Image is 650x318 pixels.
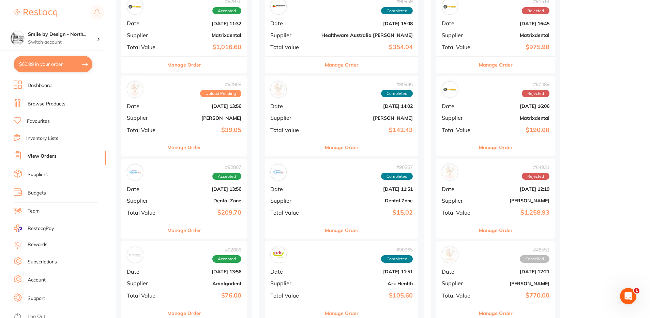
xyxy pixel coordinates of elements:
[381,82,413,87] span: # 90936
[270,292,316,299] span: Total Value
[270,115,316,121] span: Supplier
[270,198,316,204] span: Supplier
[169,21,241,26] b: [DATE] 11:32
[479,57,513,73] button: Manage Order
[481,281,549,286] b: [PERSON_NAME]
[272,248,285,261] img: Ark Health
[28,31,97,38] h4: Smile by Design - North Sydney
[129,83,141,96] img: Adam Dental
[167,139,201,156] button: Manage Order
[28,39,97,46] p: Switch account
[121,76,247,156] div: Adam Dental#92808Upload PendingDate[DATE] 13:56Supplier[PERSON_NAME]Total Value$39.05Manage Order
[28,101,65,107] a: Browse Products
[443,248,456,261] img: Henry Schein Halas
[479,222,513,238] button: Manage Order
[200,82,241,87] span: # 92808
[169,281,241,286] b: Amalgadent
[321,292,413,299] b: $105.60
[26,135,58,142] a: Inventory Lists
[270,32,316,38] span: Supplier
[169,44,241,51] b: $1,016.60
[169,186,241,192] b: [DATE] 13:56
[381,173,413,180] span: Completed
[169,127,241,134] b: $39.05
[28,208,40,215] a: Team
[28,171,48,178] a: Suppliers
[129,166,141,179] img: Dental Zone
[270,209,316,216] span: Total Value
[270,44,316,50] span: Total Value
[321,21,413,26] b: [DATE] 15:08
[28,295,45,302] a: Support
[442,103,476,109] span: Date
[270,103,316,109] span: Date
[14,225,54,232] a: RestocqPay
[321,198,413,203] b: Dental Zone
[14,9,57,17] img: Restocq Logo
[481,21,549,26] b: [DATE] 16:45
[200,90,241,97] span: Upload Pending
[443,83,456,96] img: Matrixdental
[442,269,476,275] span: Date
[127,20,163,26] span: Date
[129,248,141,261] img: Amalgadent
[479,139,513,156] button: Manage Order
[481,127,549,134] b: $190.08
[169,115,241,121] b: [PERSON_NAME]
[442,32,476,38] span: Supplier
[381,255,413,263] span: Completed
[321,44,413,51] b: $354.04
[481,103,549,109] b: [DATE] 16:06
[522,82,549,87] span: # 87489
[481,292,549,299] b: $770.00
[520,247,549,252] span: # 48551
[321,209,413,216] b: $15.02
[325,139,359,156] button: Manage Order
[321,127,413,134] b: $142.43
[481,198,549,203] b: [PERSON_NAME]
[212,255,241,263] span: Accepted
[325,222,359,238] button: Manage Order
[321,269,413,274] b: [DATE] 11:51
[634,288,639,293] span: 1
[272,83,285,96] img: Adam Dental
[270,269,316,275] span: Date
[212,7,241,15] span: Accepted
[212,164,241,170] span: # 92807
[442,115,476,121] span: Supplier
[212,173,241,180] span: Accepted
[28,277,46,284] a: Account
[169,32,241,38] b: Matrixdental
[522,7,549,15] span: Rejected
[14,5,57,21] a: Restocq Logo
[381,90,413,97] span: Completed
[321,281,413,286] b: Ark Health
[28,225,54,232] span: RestocqPay
[442,127,476,133] span: Total Value
[381,247,413,252] span: # 90365
[381,164,413,170] span: # 90367
[127,44,163,50] span: Total Value
[169,198,241,203] b: Dental Zone
[442,292,476,299] span: Total Value
[127,127,163,133] span: Total Value
[169,269,241,274] b: [DATE] 13:56
[11,31,24,45] img: Smile by Design - North Sydney
[127,103,163,109] span: Date
[14,225,22,232] img: RestocqPay
[127,280,163,286] span: Supplier
[27,118,50,125] a: Favourites
[321,186,413,192] b: [DATE] 11:51
[481,209,549,216] b: $1,258.93
[520,255,549,263] span: Cancelled
[28,82,51,89] a: Dashboard
[481,32,549,38] b: Matrixdental
[321,32,413,38] b: Healthware Australia [PERSON_NAME]
[325,57,359,73] button: Manage Order
[169,103,241,109] b: [DATE] 13:56
[28,241,47,248] a: Rewards
[272,166,285,179] img: Dental Zone
[127,269,163,275] span: Date
[121,159,247,239] div: Dental Zone#92807AcceptedDate[DATE] 13:56SupplierDental ZoneTotal Value$209.70Manage Order
[381,7,413,15] span: Completed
